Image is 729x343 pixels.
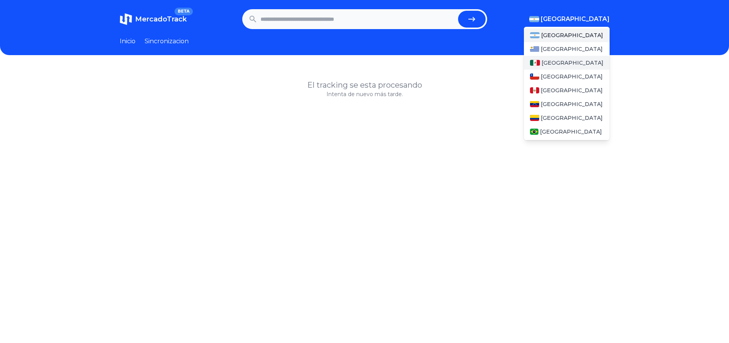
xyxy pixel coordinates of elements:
[529,15,610,24] button: [GEOGRAPHIC_DATA]
[529,16,539,22] img: Argentina
[541,15,610,24] span: [GEOGRAPHIC_DATA]
[530,115,539,121] img: Colombia
[530,87,539,93] img: Peru
[524,28,610,42] a: Argentina[GEOGRAPHIC_DATA]
[541,45,603,53] span: [GEOGRAPHIC_DATA]
[524,83,610,97] a: Peru[GEOGRAPHIC_DATA]
[120,90,610,98] p: Intenta de nuevo más tarde.
[120,13,132,25] img: MercadoTrack
[541,114,603,122] span: [GEOGRAPHIC_DATA]
[120,37,135,46] a: Inicio
[530,46,539,52] img: Uruguay
[524,125,610,139] a: Brasil[GEOGRAPHIC_DATA]
[175,8,192,15] span: BETA
[524,97,610,111] a: Venezuela[GEOGRAPHIC_DATA]
[541,31,603,39] span: [GEOGRAPHIC_DATA]
[135,15,187,23] span: MercadoTrack
[540,128,602,136] span: [GEOGRAPHIC_DATA]
[541,73,603,80] span: [GEOGRAPHIC_DATA]
[530,60,540,66] img: Mexico
[541,100,603,108] span: [GEOGRAPHIC_DATA]
[530,32,540,38] img: Argentina
[524,70,610,83] a: Chile[GEOGRAPHIC_DATA]
[530,129,539,135] img: Brasil
[120,80,610,90] h1: El tracking se esta procesando
[530,73,539,80] img: Chile
[145,37,189,46] a: Sincronizacion
[524,111,610,125] a: Colombia[GEOGRAPHIC_DATA]
[524,42,610,56] a: Uruguay[GEOGRAPHIC_DATA]
[541,87,603,94] span: [GEOGRAPHIC_DATA]
[120,13,187,25] a: MercadoTrackBETA
[541,59,603,67] span: [GEOGRAPHIC_DATA]
[530,101,539,107] img: Venezuela
[524,56,610,70] a: Mexico[GEOGRAPHIC_DATA]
